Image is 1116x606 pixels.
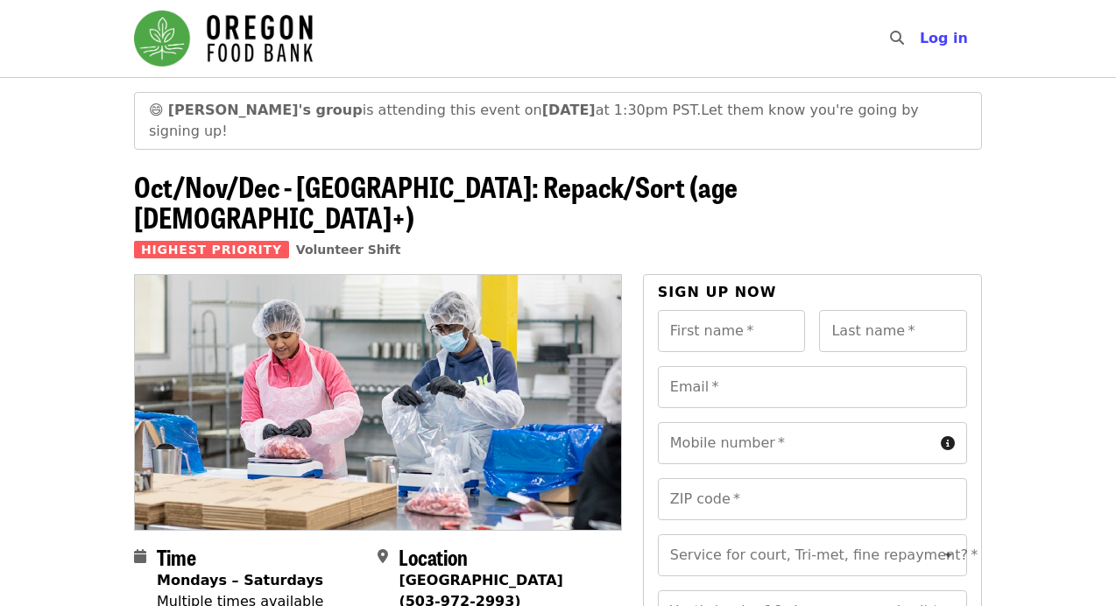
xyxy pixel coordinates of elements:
span: Sign up now [658,284,777,300]
input: First name [658,310,806,352]
span: Time [157,541,196,572]
button: Log in [906,21,982,56]
i: circle-info icon [941,435,955,452]
i: calendar icon [134,548,146,565]
img: Oregon Food Bank - Home [134,11,313,67]
a: Volunteer Shift [296,243,401,257]
i: map-marker-alt icon [378,548,388,565]
span: Location [399,541,468,572]
input: Mobile number [658,422,934,464]
span: is attending this event on at 1:30pm PST. [168,102,702,118]
i: search icon [890,30,904,46]
input: Search [915,18,929,60]
span: Highest Priority [134,241,289,258]
strong: [DATE] [542,102,596,118]
input: ZIP code [658,478,967,520]
img: Oct/Nov/Dec - Beaverton: Repack/Sort (age 10+) organized by Oregon Food Bank [135,275,621,529]
strong: Mondays – Saturdays [157,572,323,588]
strong: [PERSON_NAME]'s group [168,102,363,118]
span: Oct/Nov/Dec - [GEOGRAPHIC_DATA]: Repack/Sort (age [DEMOGRAPHIC_DATA]+) [134,166,738,237]
button: Open [936,543,961,567]
span: grinning face emoji [149,102,164,118]
span: Log in [920,30,968,46]
input: Email [658,366,967,408]
input: Last name [819,310,967,352]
